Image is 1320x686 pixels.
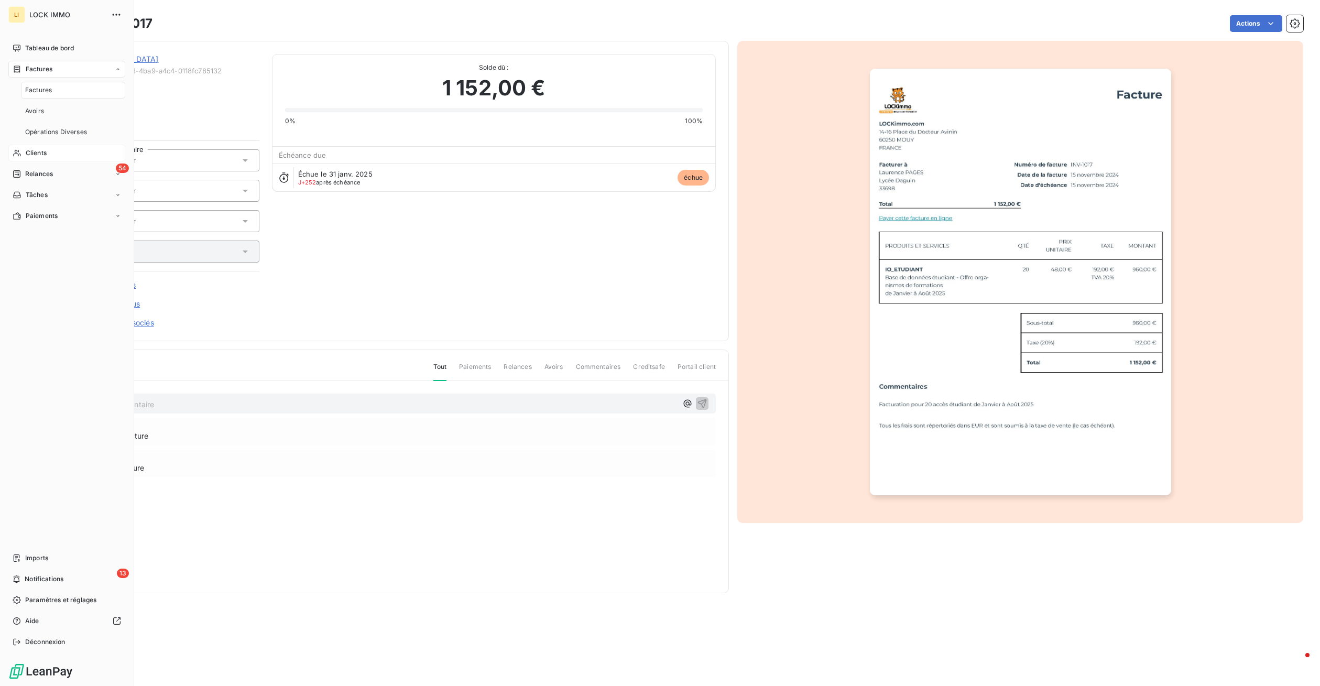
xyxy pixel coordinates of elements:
[25,553,48,563] span: Imports
[678,362,716,380] span: Portail client
[25,595,96,605] span: Paramètres et réglages
[29,10,105,19] span: LOCK IMMO
[678,170,709,186] span: échue
[117,569,129,578] span: 13
[26,211,58,221] span: Paiements
[504,362,531,380] span: Relances
[298,179,361,186] span: après échéance
[25,616,39,626] span: Aide
[285,116,296,126] span: 0%
[870,69,1171,495] img: invoice_thumbnail
[82,67,259,75] span: d220a655-e673-4ba9-a4c4-0118fc785132
[8,6,25,23] div: LI
[285,63,703,72] span: Solde dû :
[433,362,447,381] span: Tout
[25,85,52,95] span: Factures
[576,362,621,380] span: Commentaires
[26,190,48,200] span: Tâches
[8,613,125,629] a: Aide
[298,179,317,186] span: J+252
[26,64,52,74] span: Factures
[544,362,563,380] span: Avoirs
[25,106,44,116] span: Avoirs
[116,164,129,173] span: 54
[25,574,63,584] span: Notifications
[1284,650,1310,676] iframe: Intercom live chat
[1230,15,1282,32] button: Actions
[25,43,74,53] span: Tableau de bord
[25,169,53,179] span: Relances
[8,663,73,680] img: Logo LeanPay
[279,151,326,159] span: Échéance due
[25,637,66,647] span: Déconnexion
[25,127,87,137] span: Opérations Diverses
[459,362,491,380] span: Paiements
[26,148,47,158] span: Clients
[298,170,373,178] span: Échue le 31 janv. 2025
[442,72,546,104] span: 1 152,00 €
[633,362,665,380] span: Creditsafe
[685,116,703,126] span: 100%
